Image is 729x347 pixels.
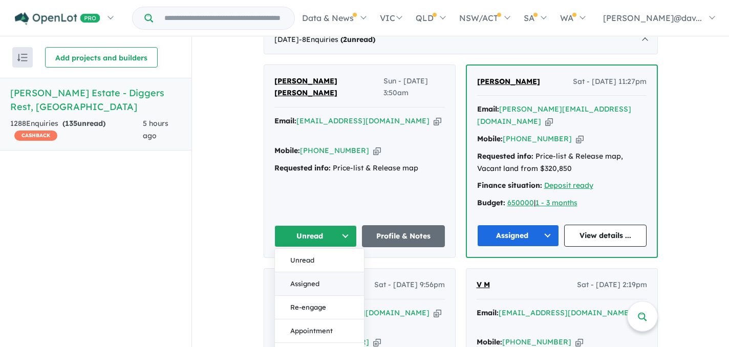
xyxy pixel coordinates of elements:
[477,181,542,190] strong: Finance situation:
[62,119,105,128] strong: ( unread)
[564,225,647,247] a: View details ...
[603,13,702,23] span: [PERSON_NAME]@dav...
[300,337,369,346] a: [PHONE_NUMBER]
[275,272,364,296] button: Assigned
[264,26,658,54] div: [DATE]
[499,308,632,317] a: [EMAIL_ADDRESS][DOMAIN_NAME]
[274,76,337,98] span: [PERSON_NAME] [PERSON_NAME]
[45,47,158,68] button: Add projects and builders
[577,279,647,291] span: Sat - [DATE] 2:19pm
[300,146,369,155] a: [PHONE_NUMBER]
[545,116,553,127] button: Copy
[477,150,647,175] div: Price-list & Release map, Vacant land from $320,850
[275,249,364,272] button: Unread
[573,76,647,88] span: Sat - [DATE] 11:27pm
[503,134,572,143] a: [PHONE_NUMBER]
[373,145,381,156] button: Copy
[434,116,441,126] button: Copy
[155,7,292,29] input: Try estate name, suburb, builder or developer
[274,146,300,155] strong: Mobile:
[340,35,375,44] strong: ( unread)
[477,280,490,289] span: V M
[65,119,77,128] span: 135
[544,181,593,190] a: Deposit ready
[274,163,331,172] strong: Requested info:
[374,279,445,291] span: Sat - [DATE] 9:56pm
[274,75,383,100] a: [PERSON_NAME] [PERSON_NAME]
[477,151,533,161] strong: Requested info:
[15,12,100,25] img: Openlot PRO Logo White
[383,75,445,100] span: Sun - [DATE] 3:50am
[477,104,499,114] strong: Email:
[477,198,505,207] strong: Budget:
[14,131,57,141] span: CASHBACK
[10,86,181,114] h5: [PERSON_NAME] Estate - Diggers Rest , [GEOGRAPHIC_DATA]
[143,119,168,140] span: 5 hours ago
[296,308,430,317] a: [EMAIL_ADDRESS][DOMAIN_NAME]
[17,54,28,61] img: sort.svg
[274,116,296,125] strong: Email:
[477,308,499,317] strong: Email:
[434,308,441,318] button: Copy
[362,225,445,247] a: Profile & Notes
[576,134,584,144] button: Copy
[477,197,647,209] div: |
[299,35,375,44] span: - 8 Enquir ies
[275,319,364,343] button: Appointment
[477,77,540,86] span: [PERSON_NAME]
[477,104,631,126] a: [PERSON_NAME][EMAIL_ADDRESS][DOMAIN_NAME]
[477,279,490,291] a: V M
[343,35,347,44] span: 2
[477,225,560,247] button: Assigned
[477,76,540,88] a: [PERSON_NAME]
[477,337,502,346] strong: Mobile:
[502,337,571,346] a: [PHONE_NUMBER]
[274,162,445,175] div: Price-list & Release map
[507,198,534,207] a: 650000
[275,296,364,319] button: Re-engage
[296,116,430,125] a: [EMAIL_ADDRESS][DOMAIN_NAME]
[274,225,357,247] button: Unread
[10,118,143,142] div: 1288 Enquir ies
[477,134,503,143] strong: Mobile:
[535,198,577,207] a: 1 - 3 months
